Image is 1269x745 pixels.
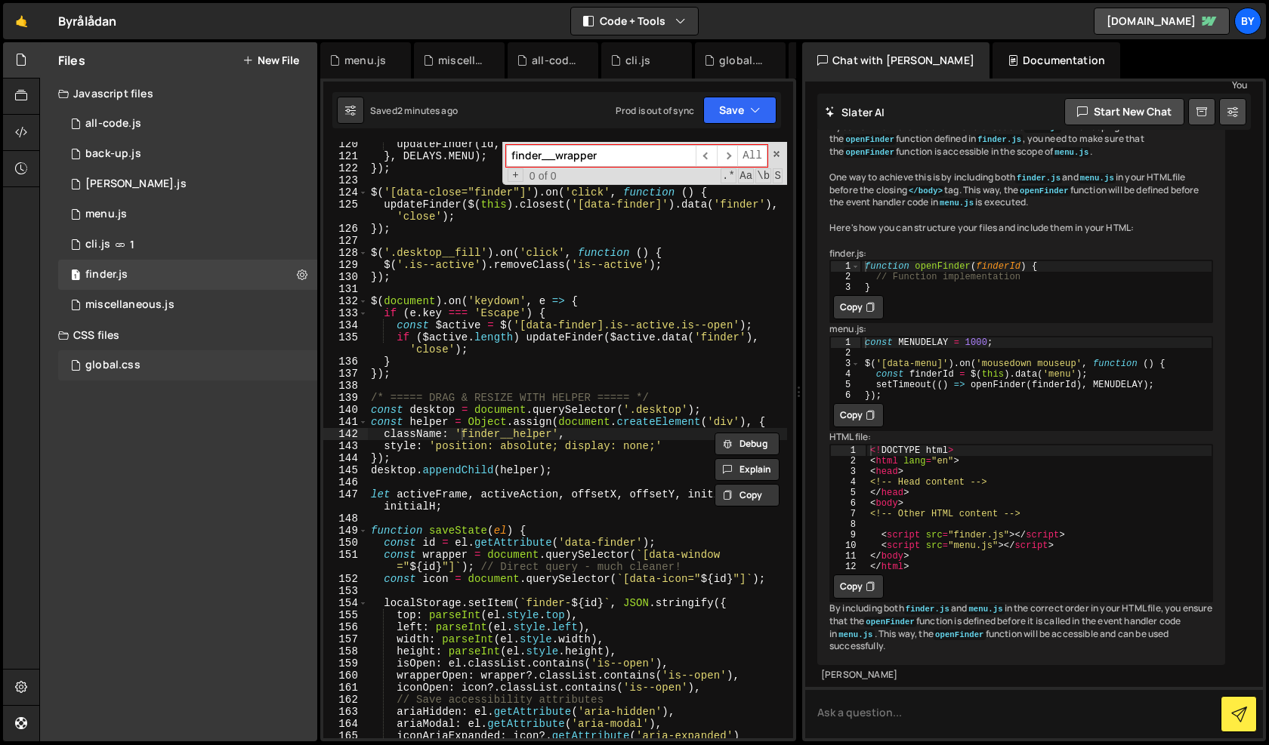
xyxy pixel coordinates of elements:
[508,168,523,182] span: Toggle Replace mode
[323,428,368,440] div: 142
[831,445,866,456] div: 1
[616,104,694,117] div: Prod is out of sync
[58,139,317,169] div: 10338/45267.js
[323,186,368,199] div: 124
[825,105,885,119] h2: Slater AI
[625,53,650,68] div: cli.js
[58,12,116,30] div: Byrålådan
[831,282,860,293] div: 3
[438,53,486,68] div: miscellaneous.js
[85,208,127,221] div: menu.js
[831,369,860,380] div: 4
[85,177,187,191] div: [PERSON_NAME].js
[323,368,368,380] div: 137
[58,229,317,260] div: 10338/23371.js
[831,530,866,540] div: 9
[323,235,368,247] div: 127
[323,706,368,718] div: 163
[323,573,368,585] div: 152
[323,682,368,694] div: 161
[738,168,754,183] span: CaseSensitive Search
[323,440,368,452] div: 143
[831,519,866,530] div: 8
[831,348,860,359] div: 2
[85,147,141,161] div: back-up.js
[938,198,975,208] code: menu.js
[323,247,368,259] div: 128
[323,404,368,416] div: 140
[831,272,860,282] div: 2
[323,585,368,597] div: 153
[831,498,866,509] div: 6
[1234,8,1261,35] a: By
[323,597,368,609] div: 154
[323,416,368,428] div: 141
[323,694,368,706] div: 162
[323,174,368,186] div: 123
[323,621,368,633] div: 156
[323,476,368,488] div: 146
[976,134,1023,145] code: finder.js
[323,259,368,271] div: 129
[532,53,580,68] div: all-code.js
[323,392,368,404] div: 139
[523,170,563,182] span: 0 of 0
[831,337,860,348] div: 1
[323,488,368,513] div: 147
[831,562,866,572] div: 12
[717,145,738,167] span: ​
[3,3,40,39] a: 🤙
[831,488,866,498] div: 5
[323,307,368,319] div: 133
[864,617,916,627] code: openFinder
[831,551,866,562] div: 11
[323,331,368,356] div: 135
[837,630,874,640] code: menu.js
[323,464,368,476] div: 145
[904,604,951,614] code: finder.js
[817,109,1225,666] div: If you want to move the event handler code to while keeping the function defined in , you need to...
[755,168,771,183] span: Whole Word Search
[71,270,80,282] span: 1
[1018,186,1070,196] code: openFinder
[323,295,368,307] div: 132
[802,42,990,79] div: Chat with [PERSON_NAME]
[773,168,783,183] span: Search In Selection
[323,549,368,573] div: 151
[847,77,1247,93] div: You
[323,609,368,621] div: 155
[323,452,368,464] div: 144
[323,356,368,368] div: 136
[831,509,866,519] div: 7
[58,52,85,69] h2: Files
[506,145,696,167] input: Search for
[323,670,368,682] div: 160
[323,657,368,670] div: 159
[40,79,317,109] div: Javascript files
[831,540,866,551] div: 10
[58,169,317,199] div: 10338/45273.js
[323,283,368,295] div: 131
[833,295,884,319] button: Copy
[831,359,860,369] div: 3
[571,8,698,35] button: Code + Tools
[833,574,884,599] button: Copy
[719,53,767,68] div: global.css
[715,484,780,506] button: Copy
[1053,147,1090,158] code: menu.js
[40,320,317,350] div: CSS files
[85,268,128,282] div: finder.js
[993,42,1120,79] div: Documentation
[844,134,896,145] code: openFinder
[821,669,1221,682] div: [PERSON_NAME]
[323,718,368,730] div: 164
[323,162,368,174] div: 122
[844,147,896,158] code: openFinder
[1015,173,1062,183] code: finder.js
[58,199,317,229] div: menu.js
[1079,173,1116,183] code: menu.js
[1064,98,1184,125] button: Start new chat
[715,458,780,481] button: Explain
[323,150,368,162] div: 121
